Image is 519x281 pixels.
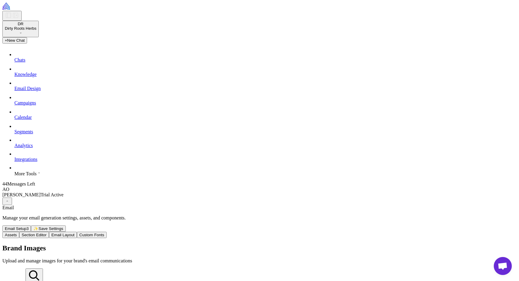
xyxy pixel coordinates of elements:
button: Section Editor [19,232,49,238]
span: Email Design [14,86,41,91]
button: +New Chat [2,37,27,44]
span: [PERSON_NAME] [2,192,41,197]
span: Integrations [14,157,37,162]
a: Raleon Logo [2,5,47,11]
button: Email Layout [49,232,77,238]
button: DRDirty Roots Herbs [2,21,39,37]
span: Calendar [14,115,32,120]
img: Raleon Logo [2,2,47,10]
button: ✨Save Settings [31,225,65,232]
button: Assets [2,232,19,238]
button: Custom Fonts [77,232,107,238]
span: Analytics [14,143,33,148]
span: Segments [14,129,33,134]
span: 3 [26,226,29,231]
span: Dirty Roots Herbs [5,26,36,31]
span: Email Setup [5,226,26,231]
span: Campaigns [14,100,36,105]
div: Open chat [494,257,512,275]
span: Trial Active [41,192,63,197]
div: DR [5,22,36,26]
span: Knowledge [14,72,37,77]
button: Email Setup3 [2,225,31,232]
span: New Chat [7,38,25,43]
span: + [5,38,7,43]
span: Chats [14,57,25,62]
span: 44 [2,181,7,186]
span: Messages Left [7,181,35,186]
span: ✨ [33,226,38,231]
span: More Tools [14,171,37,176]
